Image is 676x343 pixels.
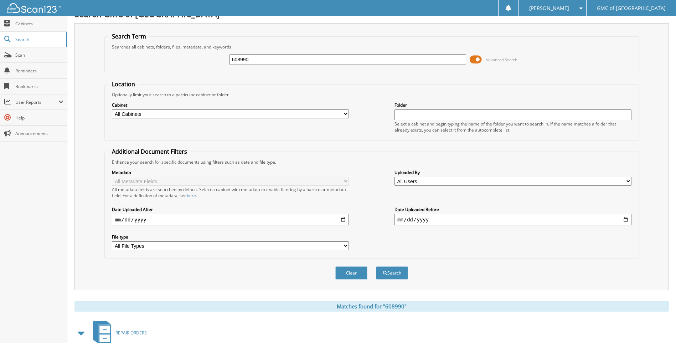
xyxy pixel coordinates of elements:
span: User Reports [15,99,58,105]
label: Date Uploaded After [112,206,349,213]
div: Select a cabinet and begin typing the name of the folder you want to search in. If the name match... [394,121,631,133]
span: Announcements [15,130,63,137]
label: Folder [394,102,631,108]
button: Clear [335,266,367,280]
input: start [112,214,349,225]
span: Help [15,115,63,121]
label: Metadata [112,169,349,175]
span: Scan [15,52,63,58]
span: Bookmarks [15,83,63,89]
div: Optionally limit your search to a particular cabinet or folder [108,92,635,98]
label: Cabinet [112,102,349,108]
a: here [187,193,196,199]
span: Advanced Search [486,57,517,62]
label: Date Uploaded Before [394,206,631,213]
div: Matches found for "608990" [74,301,669,312]
span: GMC of [GEOGRAPHIC_DATA] [597,6,666,10]
span: Cabinets [15,21,63,27]
legend: Location [108,80,139,88]
span: Search [15,36,62,42]
iframe: Chat Widget [640,309,676,343]
span: [PERSON_NAME] [529,6,569,10]
button: Search [376,266,408,280]
img: scan123-logo-white.svg [7,3,61,13]
span: Reminders [15,68,63,74]
label: File type [112,234,349,240]
div: Searches all cabinets, folders, files, metadata, and keywords [108,44,635,50]
label: Uploaded By [394,169,631,175]
span: REPAIR ORDERS [115,330,147,336]
div: Enhance your search for specific documents using filters such as date and file type. [108,159,635,165]
div: All metadata fields are searched by default. Select a cabinet with metadata to enable filtering b... [112,186,349,199]
legend: Search Term [108,32,150,40]
input: end [394,214,631,225]
legend: Additional Document Filters [108,148,191,155]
